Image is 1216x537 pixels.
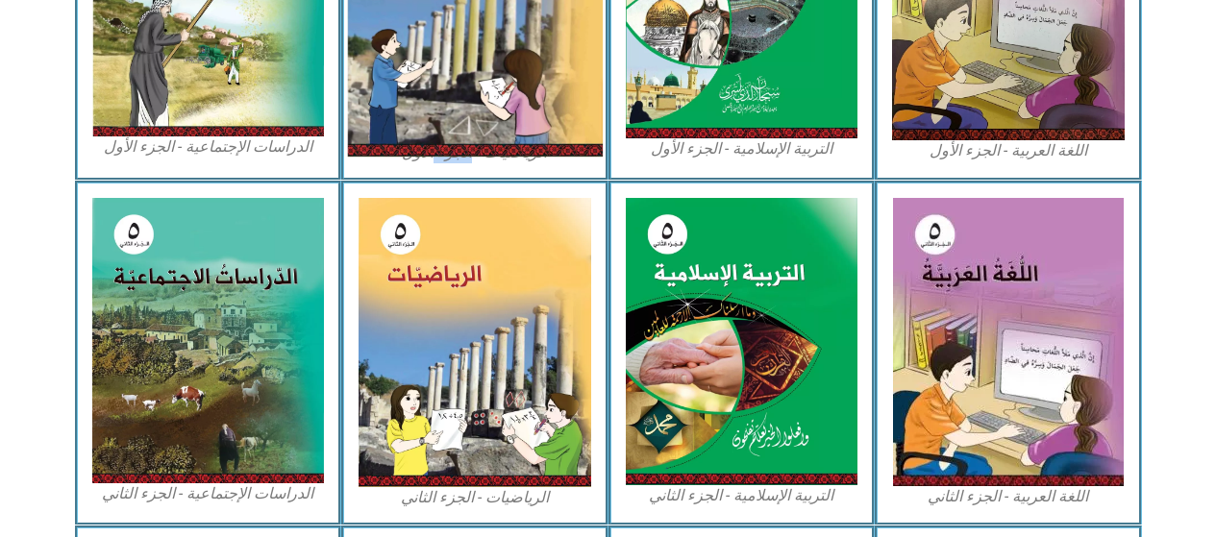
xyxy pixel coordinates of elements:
figcaption: التربية الإسلامية - الجزء الثاني [626,485,858,506]
figcaption: الدراسات الإجتماعية - الجزء الثاني [92,483,325,504]
figcaption: اللغة العربية - الجزء الأول​ [892,140,1125,161]
figcaption: الرياضيات - الجزء الثاني [359,487,591,508]
figcaption: الدراسات الإجتماعية - الجزء الأول​ [92,136,325,158]
figcaption: التربية الإسلامية - الجزء الأول [626,138,858,159]
figcaption: اللغة العربية - الجزء الثاني [892,486,1125,507]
